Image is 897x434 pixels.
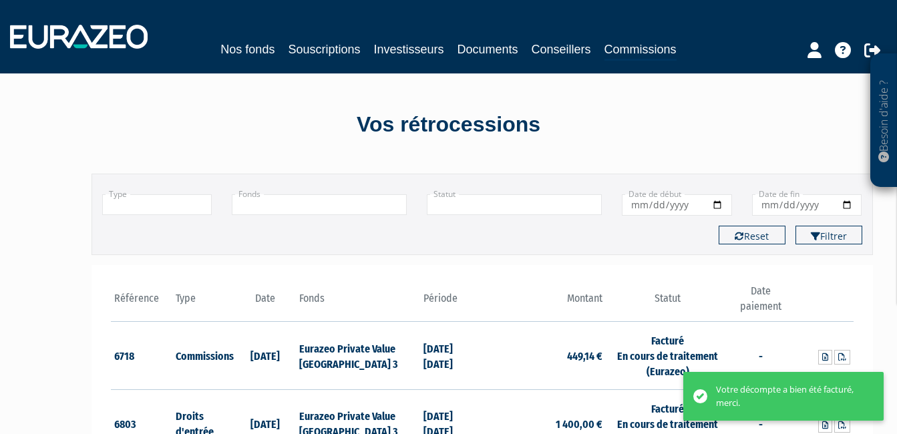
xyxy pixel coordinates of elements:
[172,322,234,390] td: Commissions
[296,322,419,390] td: Eurazeo Private Value [GEOGRAPHIC_DATA] 3
[68,110,830,140] div: Vos rétrocessions
[111,284,173,322] th: Référence
[234,284,297,322] th: Date
[482,284,606,322] th: Montant
[458,40,518,59] a: Documents
[719,226,785,244] button: Reset
[606,284,729,322] th: Statut
[606,322,729,390] td: Facturé En cours de traitement (Eurazeo)
[172,284,234,322] th: Type
[220,40,275,59] a: Nos fonds
[373,40,443,59] a: Investisseurs
[604,40,677,61] a: Commissions
[111,322,173,390] td: 6718
[729,284,791,322] th: Date paiement
[10,25,148,49] img: 1732889491-logotype_eurazeo_blanc_rvb.png
[234,322,297,390] td: [DATE]
[532,40,591,59] a: Conseillers
[288,40,360,59] a: Souscriptions
[420,284,482,322] th: Période
[729,322,791,390] td: -
[716,383,864,409] div: Votre décompte a bien été facturé, merci.
[795,226,862,244] button: Filtrer
[420,322,482,390] td: [DATE] [DATE]
[296,284,419,322] th: Fonds
[482,322,606,390] td: 449,14 €
[876,61,892,181] p: Besoin d'aide ?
